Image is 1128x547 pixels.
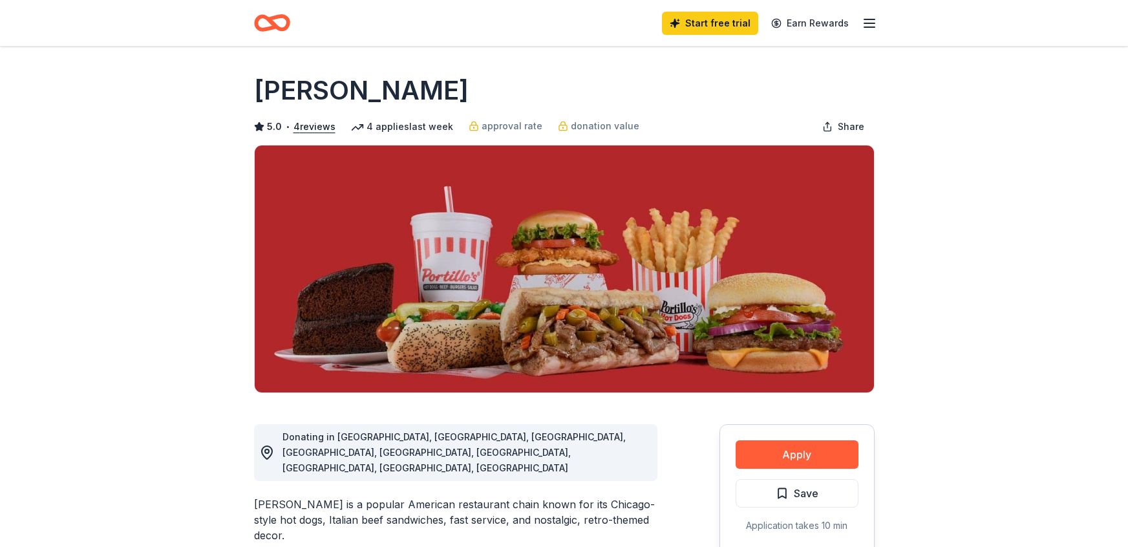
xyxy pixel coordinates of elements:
[285,122,290,132] span: •
[736,518,858,533] div: Application takes 10 min
[254,72,469,109] h1: [PERSON_NAME]
[293,119,335,134] button: 4reviews
[838,119,864,134] span: Share
[736,479,858,508] button: Save
[571,118,639,134] span: donation value
[763,12,857,35] a: Earn Rewards
[254,8,290,38] a: Home
[662,12,758,35] a: Start free trial
[794,485,818,502] span: Save
[254,497,657,543] div: [PERSON_NAME] is a popular American restaurant chain known for its Chicago-style hot dogs, Italia...
[736,440,858,469] button: Apply
[282,431,626,473] span: Donating in [GEOGRAPHIC_DATA], [GEOGRAPHIC_DATA], [GEOGRAPHIC_DATA], [GEOGRAPHIC_DATA], [GEOGRAPH...
[558,118,639,134] a: donation value
[812,114,875,140] button: Share
[469,118,542,134] a: approval rate
[482,118,542,134] span: approval rate
[351,119,453,134] div: 4 applies last week
[255,145,874,392] img: Image for Portillo's
[267,119,282,134] span: 5.0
